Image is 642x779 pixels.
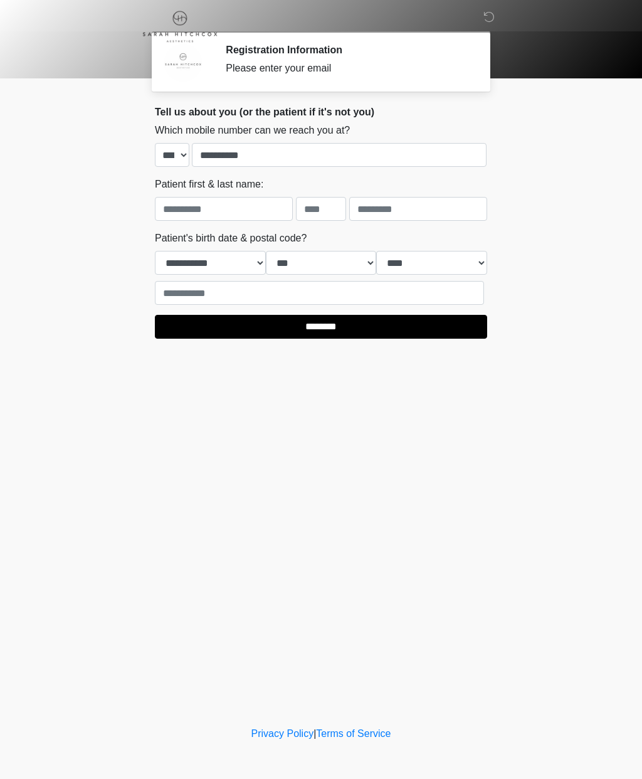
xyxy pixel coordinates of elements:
[155,123,350,138] label: Which mobile number can we reach you at?
[155,177,263,192] label: Patient first & last name:
[316,728,391,739] a: Terms of Service
[251,728,314,739] a: Privacy Policy
[142,9,218,43] img: Sarah Hitchcox Aesthetics Logo
[164,44,202,82] img: Agent Avatar
[226,61,468,76] div: Please enter your email
[155,106,487,118] h2: Tell us about you (or the patient if it's not you)
[313,728,316,739] a: |
[155,231,307,246] label: Patient's birth date & postal code?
